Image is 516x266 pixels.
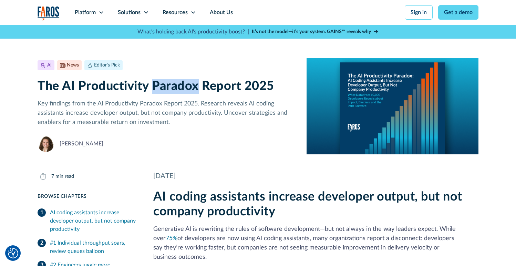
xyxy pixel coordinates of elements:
p: Generative AI is rewriting the rules of software development—but not always in the way leaders ex... [153,225,478,262]
a: It’s not the model—it’s your system. GAINS™ reveals why [252,28,379,35]
h2: AI coding assistants increase developer output, but not company productivity [153,190,478,219]
div: #1 Individual throughput soars, review queues balloon [50,239,137,255]
img: A report cover on a blue background. The cover reads:The AI Productivity Paradox: AI Coding Assis... [307,58,478,154]
div: Resources [163,8,188,17]
img: Revisit consent button [8,248,18,258]
strong: It’s not the model—it’s your system. GAINS™ reveals why [252,29,371,34]
div: News [67,62,79,69]
div: 7 [51,173,54,180]
img: Logo of the analytics and reporting company Faros. [38,6,60,20]
div: Editor's Pick [94,62,120,69]
a: Sign in [405,5,433,20]
a: home [38,6,60,20]
h1: The AI Productivity Paradox Report 2025 [38,79,296,94]
p: Key findings from the AI Productivity Paradox Report 2025. Research reveals AI coding assistants ... [38,99,296,127]
div: Browse Chapters [38,193,137,200]
div: AI [47,62,52,69]
p: What's holding back AI's productivity boost? | [137,28,249,36]
div: AI coding assistants increase developer output, but not company productivity [50,208,137,233]
a: Get a demo [438,5,478,20]
img: Neely Dunlap [38,135,54,152]
button: Cookie Settings [8,248,18,258]
div: [PERSON_NAME] [60,140,103,148]
a: #1 Individual throughput soars, review queues balloon [38,236,137,258]
a: 75% [166,235,177,242]
div: min read [55,173,74,180]
div: Platform [75,8,96,17]
a: AI coding assistants increase developer output, but not company productivity [38,206,137,236]
div: [DATE] [153,171,478,181]
div: Solutions [118,8,141,17]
